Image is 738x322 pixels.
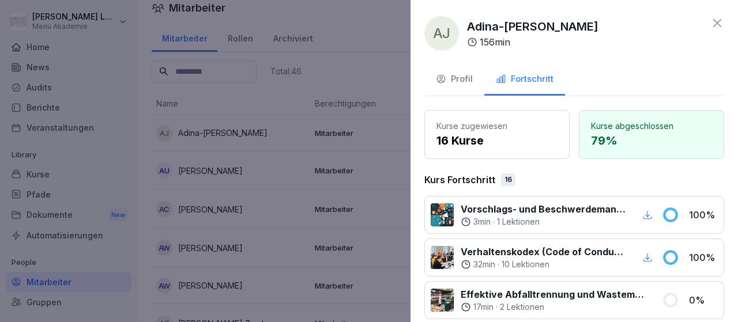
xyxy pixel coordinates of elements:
[501,173,515,186] div: 16
[689,251,718,264] p: 100 %
[689,208,718,222] p: 100 %
[424,65,484,96] button: Profil
[497,216,540,228] p: 1 Lektionen
[689,293,718,307] p: 0 %
[461,202,626,216] p: Vorschlags- und Beschwerdemanagement bei Menü 2000
[484,65,565,96] button: Fortschritt
[461,259,626,270] div: ·
[424,173,495,187] p: Kurs Fortschritt
[480,35,510,49] p: 156 min
[496,73,553,86] div: Fortschritt
[500,301,544,313] p: 2 Lektionen
[502,259,549,270] p: 10 Lektionen
[436,73,473,86] div: Profil
[424,16,459,51] div: AJ
[436,132,558,149] p: 16 Kurse
[473,216,491,228] p: 3 min
[473,259,495,270] p: 32 min
[461,245,626,259] p: Verhaltenskodex (Code of Conduct) Menü 2000
[591,132,712,149] p: 79 %
[461,301,648,313] div: ·
[461,287,648,301] p: Effektive Abfalltrennung und Wastemanagement im Catering
[461,216,626,228] div: ·
[467,18,598,35] p: Adina-[PERSON_NAME]
[591,120,712,132] p: Kurse abgeschlossen
[436,120,558,132] p: Kurse zugewiesen
[473,301,494,313] p: 17 min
